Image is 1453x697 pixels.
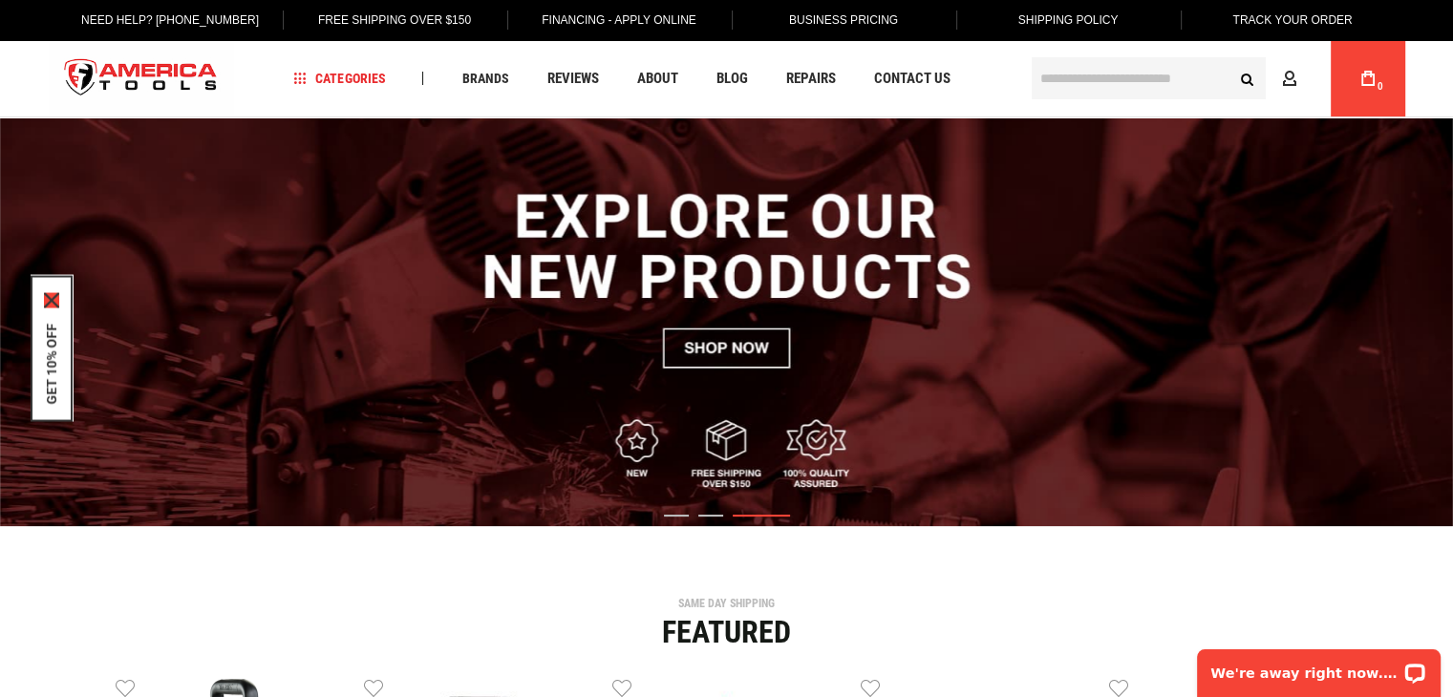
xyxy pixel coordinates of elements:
span: Repairs [785,72,835,86]
button: Close [44,293,59,308]
svg: close icon [44,293,59,308]
a: Repairs [777,66,844,92]
a: Reviews [538,66,607,92]
span: Reviews [546,72,598,86]
div: SAME DAY SHIPPING [44,598,1410,609]
a: 0 [1350,40,1386,116]
span: 0 [1378,81,1383,92]
a: Blog [707,66,756,92]
button: Search [1229,60,1266,96]
iframe: LiveChat chat widget [1185,637,1453,697]
a: Contact Us [865,66,958,92]
span: About [636,72,677,86]
span: Shipping Policy [1018,13,1119,27]
img: America Tools [49,43,234,115]
a: Brands [453,66,517,92]
a: Categories [285,66,394,92]
button: GET 10% OFF [44,324,59,405]
span: Brands [461,72,508,85]
span: Categories [293,72,385,85]
div: Featured [44,617,1410,647]
span: Blog [716,72,747,86]
a: store logo [49,43,234,115]
span: Contact Us [873,72,950,86]
a: About [628,66,686,92]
